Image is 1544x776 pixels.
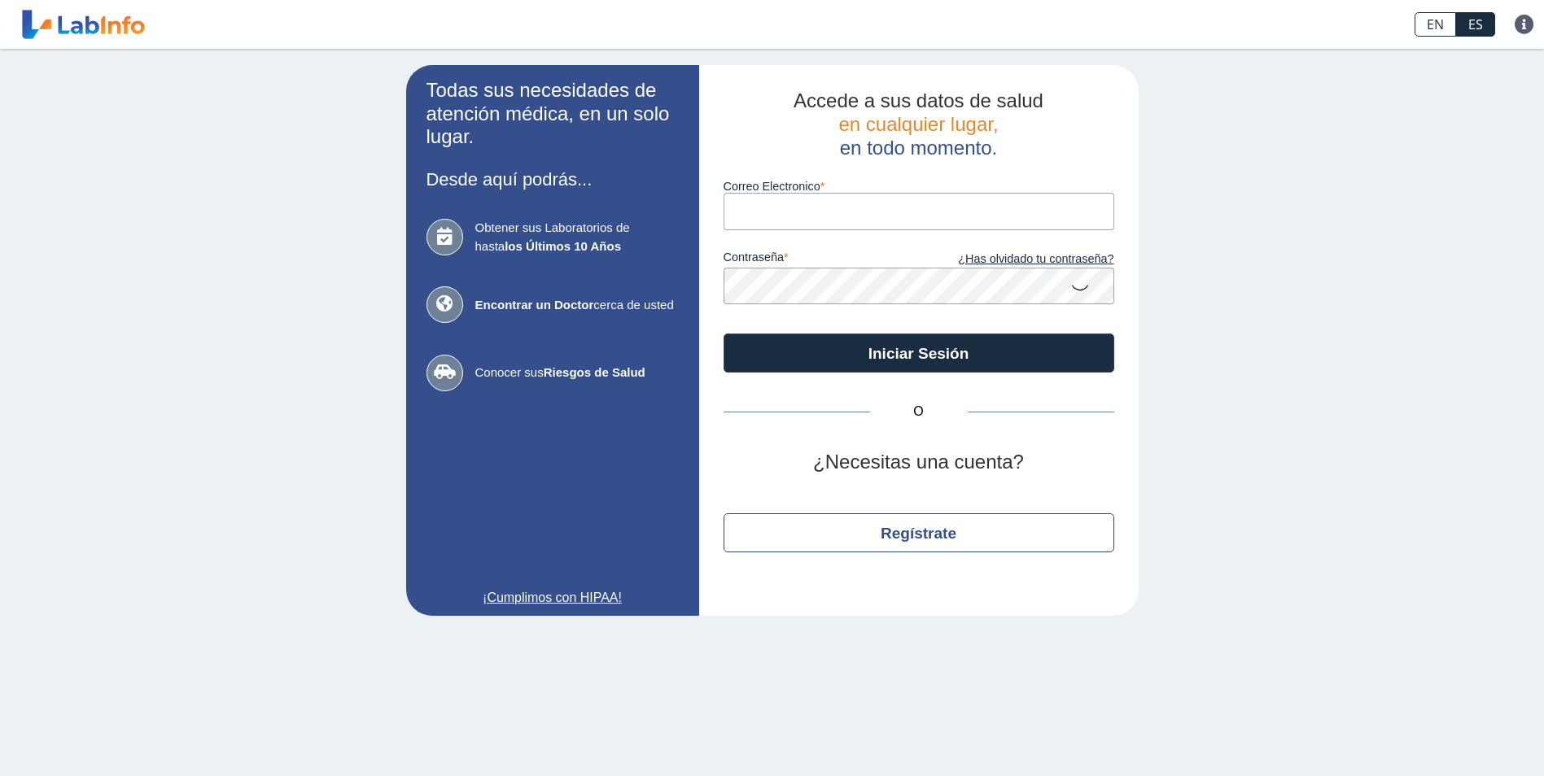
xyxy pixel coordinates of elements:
[870,402,968,421] span: O
[838,113,998,135] span: en cualquier lugar,
[724,180,1114,193] label: Correo Electronico
[1415,12,1456,37] a: EN
[426,588,679,608] a: ¡Cumplimos con HIPAA!
[475,298,594,312] b: Encontrar un Doctor
[724,451,1114,474] h2: ¿Necesitas una cuenta?
[724,334,1114,373] button: Iniciar Sesión
[544,365,645,379] b: Riesgos de Salud
[475,364,679,382] span: Conocer sus
[475,296,679,315] span: cerca de usted
[475,219,679,255] span: Obtener sus Laboratorios de hasta
[426,169,679,190] h3: Desde aquí podrás...
[426,79,679,149] h2: Todas sus necesidades de atención médica, en un solo lugar.
[724,251,919,268] label: contraseña
[1456,12,1495,37] a: ES
[794,89,1043,111] span: Accede a sus datos de salud
[840,137,997,159] span: en todo momento.
[919,251,1114,268] a: ¿Has olvidado tu contraseña?
[724,513,1114,552] button: Regístrate
[505,239,621,253] b: los Últimos 10 Años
